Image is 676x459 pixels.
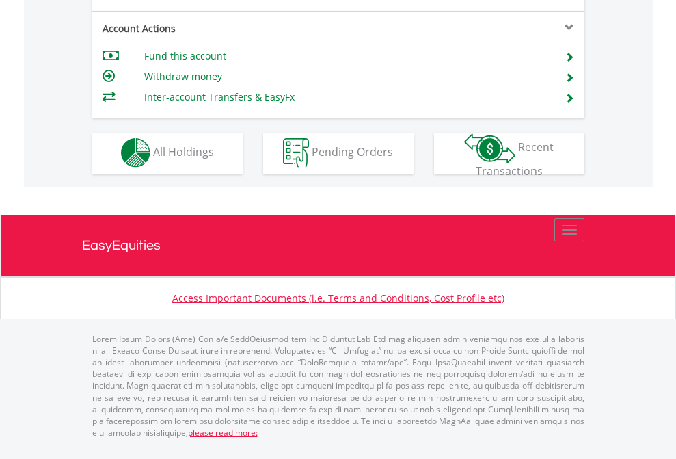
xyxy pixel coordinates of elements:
img: holdings-wht.png [121,138,150,168]
span: Recent Transactions [476,140,554,179]
button: Pending Orders [263,133,414,174]
p: Lorem Ipsum Dolors (Ame) Con a/e SeddOeiusmod tem InciDiduntut Lab Etd mag aliquaen admin veniamq... [92,333,584,438]
span: Pending Orders [312,144,393,159]
a: Access Important Documents (i.e. Terms and Conditions, Cost Profile etc) [172,291,504,304]
img: pending_instructions-wht.png [283,138,309,168]
a: please read more: [188,427,258,438]
button: Recent Transactions [434,133,584,174]
button: All Holdings [92,133,243,174]
td: Inter-account Transfers & EasyFx [144,87,548,107]
span: All Holdings [153,144,214,159]
td: Fund this account [144,46,548,66]
div: Account Actions [92,22,338,36]
a: EasyEquities [82,215,595,276]
img: transactions-zar-wht.png [464,133,515,163]
td: Withdraw money [144,66,548,87]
